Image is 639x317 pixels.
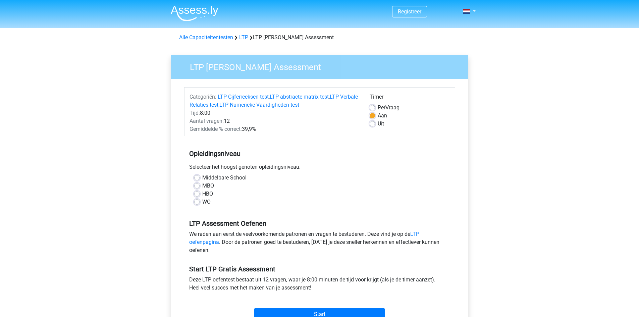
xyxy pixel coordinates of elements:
[184,125,365,133] div: 39,9%
[202,190,213,198] label: HBO
[270,94,329,100] a: LTP abstracte matrix test
[190,126,242,132] span: Gemiddelde % correct:
[218,94,269,100] a: LTP Cijferreeksen test
[239,34,248,41] a: LTP
[202,174,247,182] label: Middelbare School
[182,59,463,72] h3: LTP [PERSON_NAME] Assessment
[184,230,455,257] div: We raden aan eerst de veelvoorkomende patronen en vragen te bestuderen. Deze vind je op de . Door...
[184,163,455,174] div: Selecteer het hoogst genoten opleidingsniveau.
[184,109,365,117] div: 8:00
[189,147,450,160] h5: Opleidingsniveau
[184,93,365,109] div: , , ,
[219,102,299,108] a: LTP Numerieke Vaardigheden test
[189,219,450,227] h5: LTP Assessment Oefenen
[378,104,385,111] span: Per
[184,276,455,295] div: Deze LTP oefentest bestaat uit 12 vragen, waar je 8:00 minuten de tijd voor krijgt (als je de tim...
[176,34,463,42] div: LTP [PERSON_NAME] Assessment
[202,198,211,206] label: WO
[184,117,365,125] div: 12
[190,118,224,124] span: Aantal vragen:
[378,104,400,112] label: Vraag
[190,110,200,116] span: Tijd:
[370,93,450,104] div: Timer
[378,120,384,128] label: Uit
[171,5,218,21] img: Assessly
[378,112,387,120] label: Aan
[190,94,216,100] span: Categoriën:
[189,265,450,273] h5: Start LTP Gratis Assessment
[398,8,421,15] a: Registreer
[202,182,214,190] label: MBO
[179,34,233,41] a: Alle Capaciteitentesten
